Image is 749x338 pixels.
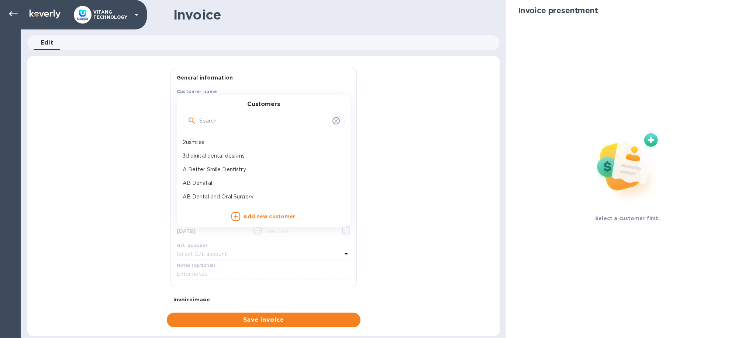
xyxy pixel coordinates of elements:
[177,269,351,280] input: Enter notes
[177,263,215,268] label: Notes (optional)
[199,116,329,127] input: Search
[183,138,339,146] p: 2usmiles
[173,296,354,303] p: Invoice image
[93,10,130,20] p: VITANG TECHNOLOGY
[177,89,217,94] b: Customer name
[177,75,233,81] b: General information
[183,193,339,201] p: AB Dental and Oral Surgery
[183,166,339,173] p: A Better Smile Dentistry
[183,152,339,160] p: 3d digital dental designs
[243,214,295,219] b: Add new customer
[265,226,335,237] input: Due date
[183,179,339,187] p: AB Denatal
[30,10,61,18] img: Logo
[247,101,280,108] h3: Customers
[173,7,221,22] h1: Invoice
[518,6,598,15] h2: Invoice presentment
[595,215,660,222] p: Select a customer first.
[167,313,360,327] button: Save invoice
[41,38,53,48] span: Edit
[177,243,208,248] b: G/L account
[177,226,246,237] input: Select date
[173,316,355,324] span: Save invoice
[177,221,206,225] label: Invoice date
[177,96,235,104] p: Select customer name
[177,250,227,258] p: Select G/L account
